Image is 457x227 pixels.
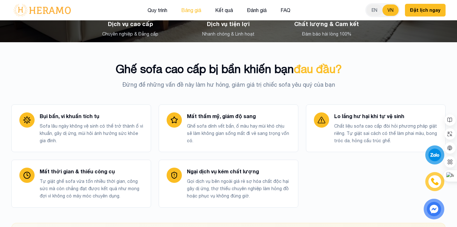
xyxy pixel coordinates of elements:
[283,19,371,28] h3: Chất lượng & Cam kết
[279,6,292,14] button: FAQ
[382,4,399,16] button: VN
[11,63,446,75] h2: Ghế sofa cao cấp bị bẩn khiến bạn
[11,3,73,17] img: logo-with-text.png
[184,31,272,37] p: Nhanh chóng & Linh hoạt
[86,31,174,37] p: Chuyên nghiệp & Đẳng cấp
[283,31,371,37] p: Đảm bảo hài lòng 100%
[318,116,325,124] img: Pain point icon
[431,178,438,185] img: phone-icon
[245,6,268,14] button: Đánh giá
[405,4,446,17] button: Đặt lịch ngay
[40,178,143,199] p: Tự giặt ghế sofa vừa tốn nhiều thời gian, công sức mà còn chẳng đạt được kết quả như mong đợi vì ...
[367,4,382,16] button: EN
[187,178,290,199] p: Gọi dịch vụ bên ngoài giá rẻ sợ hóa chất độc hại gây dị ứng, thợ thiếu chuyên nghiệp làm hỏng đồ ...
[122,80,335,89] p: Đừng để những vấn đề này làm hư hỏng, giảm giá trị chiếc sofa yêu quý của bạn
[179,6,203,14] button: Bảng giá
[187,112,290,120] h3: Mất thẩm mỹ, giảm độ sang
[334,112,438,120] h3: Lo lắng hư hại khi tự vệ sinh
[86,19,174,28] h3: Dịch vụ cao cấp
[426,173,443,190] a: phone-icon
[187,123,290,144] p: Ghế sofa dính vết bẩn, ố màu hay mùi khó chịu sẽ làm không gian sống mất đi vẻ sang trọng vốn có.
[213,6,235,14] button: Kết quả
[334,123,438,144] p: Chất liệu sofa cao cấp đòi hỏi phương pháp giặt riêng. Tự giặt sai cách có thể làm phai màu, bong...
[184,19,272,28] h3: Dịch vụ tiện lợi
[187,168,290,175] h3: Ngại dịch vụ kém chất lượng
[40,168,143,175] h3: Mất thời gian & thiếu công cụ
[294,62,342,76] span: đau đầu?
[40,112,143,120] h3: Bụi bẩn, vi khuẩn tích tụ
[146,6,169,14] button: Quy trình
[40,123,143,144] p: Sofa lâu ngày không vệ sinh có thể trở thành ổ vi khuẩn, gây dị ứng, mùi hôi ảnh hưởng sức khỏe g...
[23,116,31,124] img: Pain point icon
